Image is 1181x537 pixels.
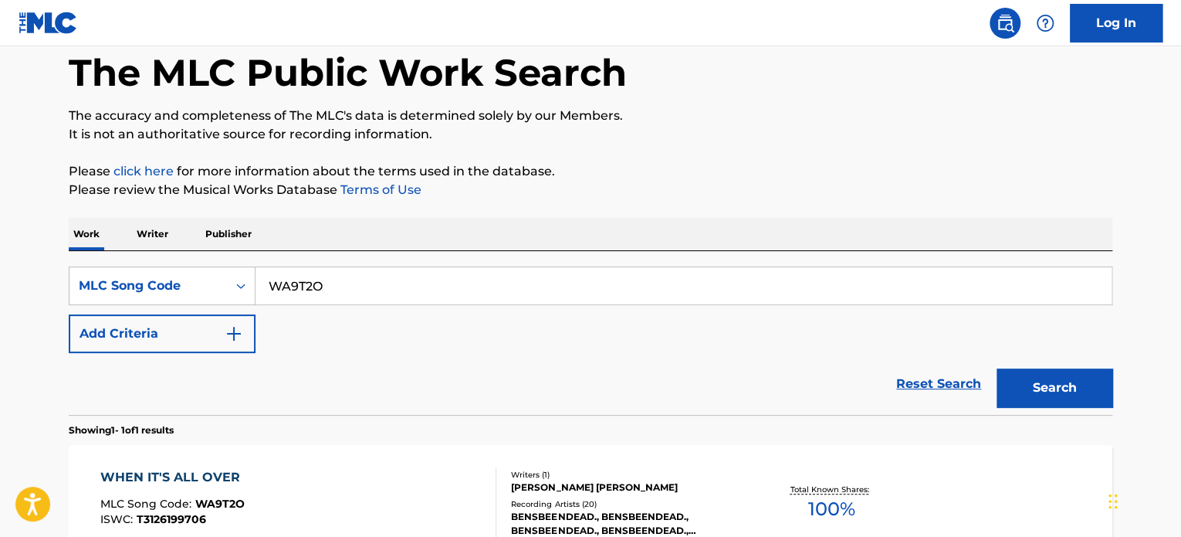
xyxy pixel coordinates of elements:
a: Reset Search [888,367,989,401]
div: Drag [1108,478,1118,525]
img: MLC Logo [19,12,78,34]
div: Recording Artists ( 20 ) [511,498,744,510]
button: Add Criteria [69,314,255,353]
button: Search [997,369,1112,407]
p: The accuracy and completeness of The MLC's data is determined solely by our Members. [69,107,1112,125]
a: click here [113,164,174,178]
div: WHEN IT'S ALL OVER [100,468,248,487]
span: MLC Song Code : [100,497,195,511]
img: search [996,14,1014,32]
form: Search Form [69,267,1112,415]
a: Terms of Use [337,182,421,197]
p: Please for more information about the terms used in the database. [69,162,1112,181]
p: Showing 1 - 1 of 1 results [69,423,174,437]
p: It is not an authoritative source for recording information. [69,125,1112,144]
a: Log In [1070,4,1162,42]
span: T3126199706 [137,512,206,526]
div: Writers ( 1 ) [511,469,744,481]
div: MLC Song Code [79,277,218,295]
div: [PERSON_NAME] [PERSON_NAME] [511,481,744,495]
div: Help [1030,8,1061,39]
img: help [1036,14,1054,32]
img: 9d2ae6d4665cec9f34b9.svg [225,325,243,343]
p: Publisher [201,218,256,250]
span: 100 % [807,495,854,523]
h1: The MLC Public Work Search [69,49,627,96]
iframe: Chat Widget [1104,463,1181,537]
span: ISWC : [100,512,137,526]
span: WA9T2O [195,497,245,511]
p: Writer [132,218,173,250]
a: Public Search [990,8,1020,39]
p: Work [69,218,104,250]
p: Total Known Shares: [790,484,872,495]
p: Please review the Musical Works Database [69,181,1112,199]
